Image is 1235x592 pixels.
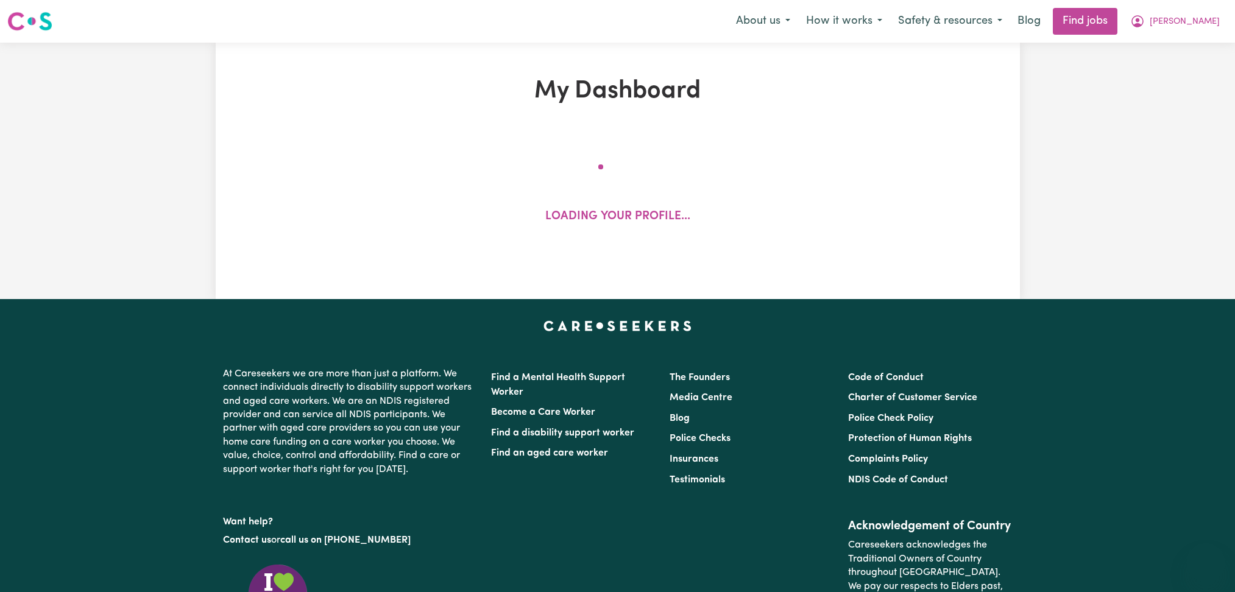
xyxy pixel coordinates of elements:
img: Careseekers logo [7,10,52,32]
a: The Founders [670,373,730,382]
a: Insurances [670,454,718,464]
h2: Acknowledgement of Country [848,519,1012,534]
button: How it works [798,9,890,34]
a: Find a Mental Health Support Worker [491,373,625,397]
p: Loading your profile... [545,208,690,226]
p: At Careseekers we are more than just a platform. We connect individuals directly to disability su... [223,362,476,481]
a: Become a Care Worker [491,407,595,417]
a: Charter of Customer Service [848,393,977,403]
p: Want help? [223,510,476,529]
span: [PERSON_NAME] [1150,15,1220,29]
button: About us [728,9,798,34]
a: Testimonials [670,475,725,485]
a: Protection of Human Rights [848,434,972,443]
a: Police Checks [670,434,731,443]
a: Find an aged care worker [491,448,608,458]
a: Find a disability support worker [491,428,634,438]
a: Careseekers home page [543,321,692,331]
a: Find jobs [1053,8,1117,35]
button: My Account [1122,9,1228,34]
a: Careseekers logo [7,7,52,35]
a: Blog [670,414,690,423]
h1: My Dashboard [357,77,879,106]
a: Media Centre [670,393,732,403]
a: Contact us [223,535,271,545]
a: call us on [PHONE_NUMBER] [280,535,411,545]
a: Blog [1010,8,1048,35]
p: or [223,529,476,552]
iframe: Button to launch messaging window [1186,543,1225,582]
a: NDIS Code of Conduct [848,475,948,485]
a: Code of Conduct [848,373,924,382]
a: Police Check Policy [848,414,933,423]
a: Complaints Policy [848,454,928,464]
button: Safety & resources [890,9,1010,34]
